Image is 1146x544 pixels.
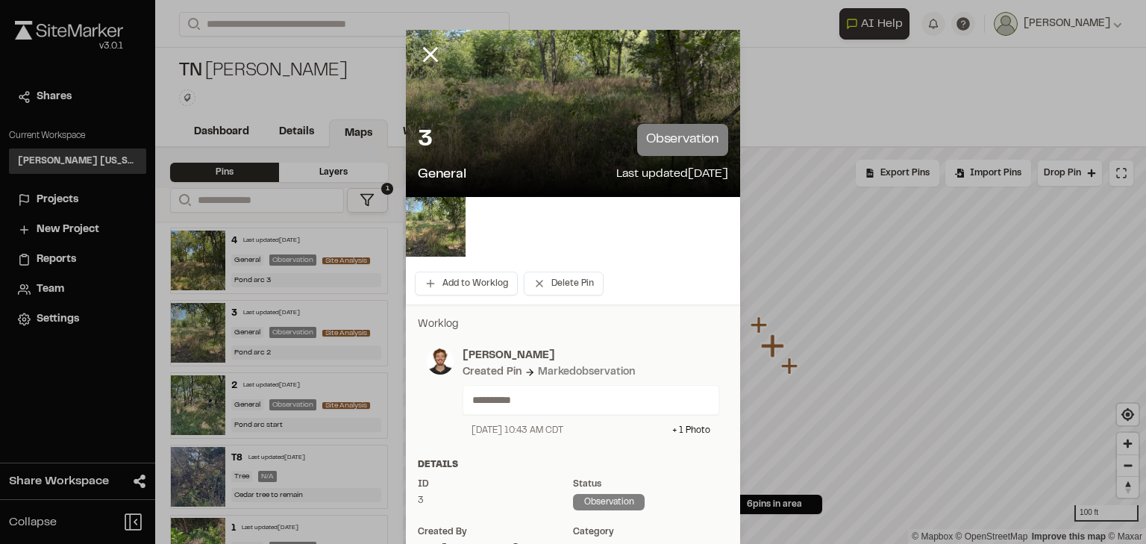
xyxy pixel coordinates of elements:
div: Created Pin [463,364,522,381]
div: + 1 Photo [672,424,710,437]
div: Created by [418,525,573,539]
p: Last updated [DATE] [616,165,728,185]
div: category [573,525,728,539]
p: observation [637,124,728,156]
img: file [406,197,466,257]
div: Marked observation [538,364,635,381]
button: Delete Pin [524,272,604,296]
p: Worklog [418,316,728,333]
div: observation [573,494,645,510]
p: General [418,165,466,185]
img: photo [427,348,454,375]
div: Status [573,478,728,491]
div: [DATE] 10:43 AM CDT [472,424,563,437]
div: Details [418,458,728,472]
button: Add to Worklog [415,272,518,296]
div: ID [418,478,573,491]
p: [PERSON_NAME] [463,348,719,364]
div: 3 [418,494,573,507]
p: 3 [418,125,433,155]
